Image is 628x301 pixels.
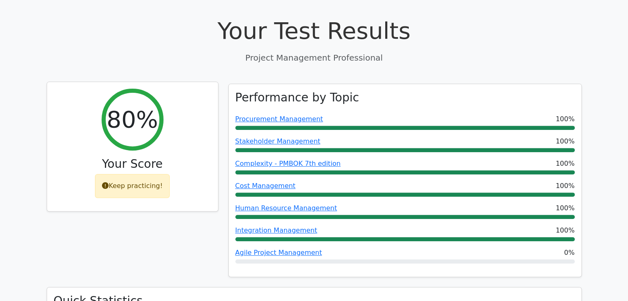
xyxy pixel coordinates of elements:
h3: Performance by Topic [235,91,359,105]
span: 100% [556,159,575,169]
span: 100% [556,136,575,146]
p: Project Management Professional [47,52,582,64]
a: Agile Project Management [235,249,322,256]
a: Stakeholder Management [235,137,320,145]
a: Cost Management [235,182,296,190]
a: Complexity - PMBOK 7th edition [235,160,341,167]
span: 100% [556,203,575,213]
h3: Your Score [54,157,211,171]
div: Keep practicing! [95,174,170,198]
span: 100% [556,181,575,191]
span: 100% [556,226,575,235]
span: 100% [556,114,575,124]
a: Procurement Management [235,115,323,123]
span: 0% [564,248,574,258]
a: Integration Management [235,226,318,234]
h2: 80% [107,106,158,133]
a: Human Resource Management [235,204,337,212]
h1: Your Test Results [47,17,582,45]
